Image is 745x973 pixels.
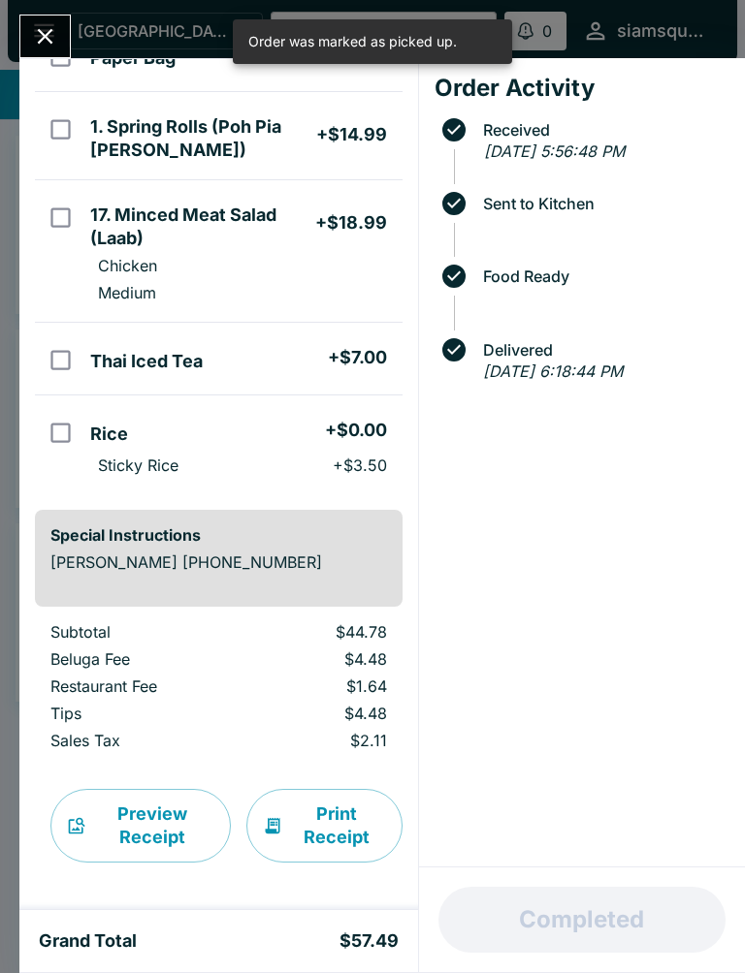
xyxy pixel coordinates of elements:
h5: + $7.00 [328,346,387,369]
h5: + $0.00 [325,419,387,442]
h5: + $14.99 [316,123,387,146]
p: + $3.50 [333,455,387,475]
em: [DATE] 5:56:48 PM [484,141,625,161]
p: $1.64 [259,676,387,696]
button: Close [20,16,70,57]
p: Sticky Rice [98,455,178,475]
p: Restaurant Fee [50,676,228,696]
h4: Order Activity [435,74,729,103]
p: Tips [50,704,228,723]
h5: Grand Total [39,929,137,953]
p: Subtotal [50,622,228,642]
p: Chicken [98,256,157,275]
p: [PERSON_NAME] [PHONE_NUMBER] [50,552,387,572]
h5: 1. Spring Rolls (Poh Pia [PERSON_NAME]) [90,115,315,162]
div: Order was marked as picked up. [248,25,457,58]
p: Medium [98,283,156,302]
em: [DATE] 6:18:44 PM [483,361,623,381]
h5: Rice [90,423,128,446]
p: Sales Tax [50,731,228,750]
table: orders table [35,622,403,758]
span: Received [473,121,729,139]
h5: 17. Minced Meat Salad (Laab) [90,204,314,250]
span: Food Ready [473,267,729,285]
h5: $57.49 [340,929,399,953]
p: $44.78 [259,622,387,642]
p: $4.48 [259,649,387,669]
span: Sent to Kitchen [473,195,729,212]
h5: + $18.99 [315,211,387,235]
h6: Special Instructions [50,525,387,545]
p: Beluga Fee [50,649,228,669]
button: Print Receipt [246,789,403,863]
span: Delivered [473,341,729,359]
p: $2.11 [259,731,387,750]
p: $4.48 [259,704,387,723]
button: Preview Receipt [50,789,231,863]
h5: Thai Iced Tea [90,350,203,373]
